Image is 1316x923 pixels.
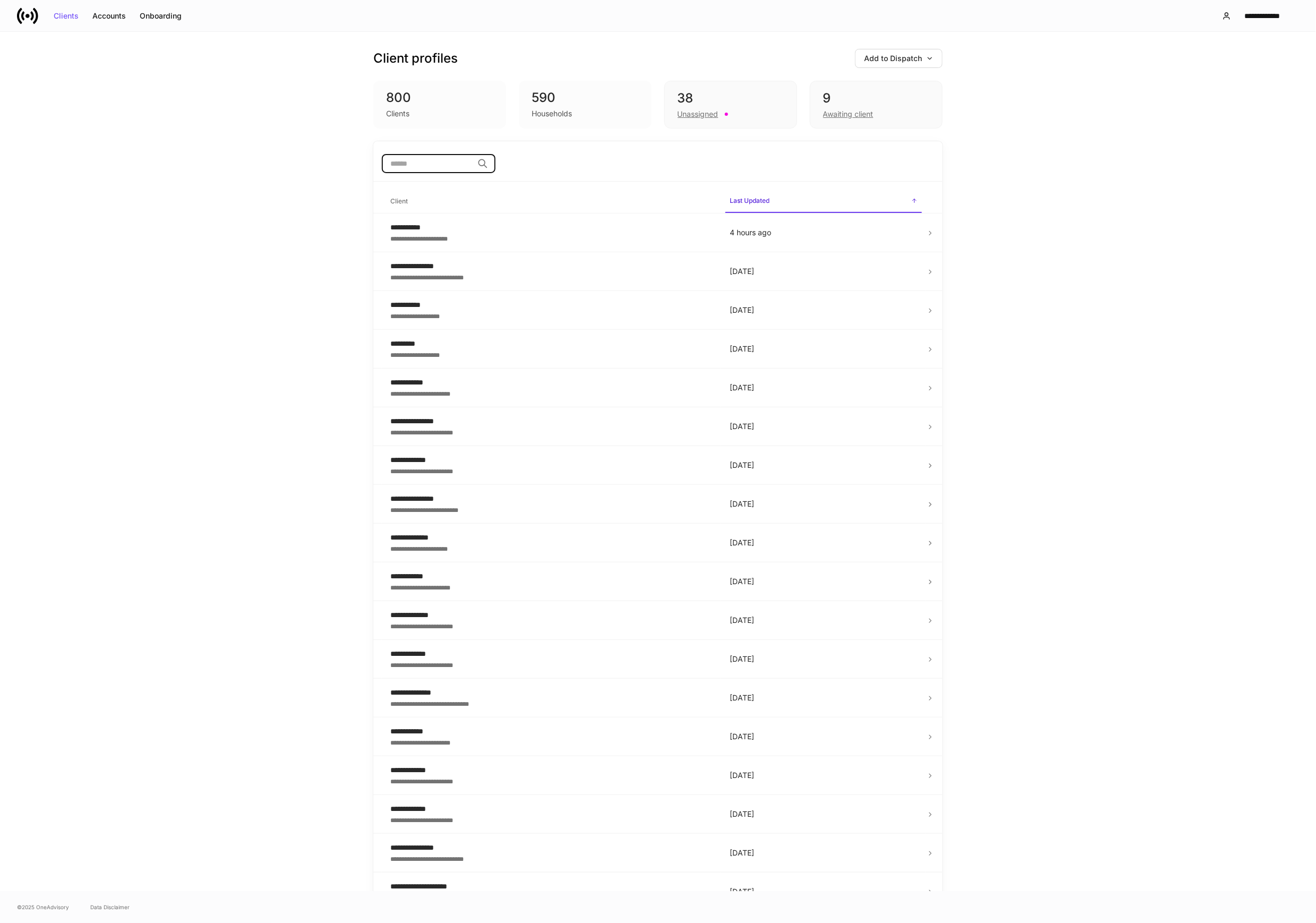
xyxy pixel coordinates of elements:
button: Add to Dispatch [855,49,943,68]
p: [DATE] [730,693,918,703]
button: Clients [47,7,86,24]
div: 800 [386,89,493,106]
span: © 2025 OneAdvisory [17,903,69,911]
p: [DATE] [730,537,918,548]
p: [DATE] [730,266,918,277]
div: 38 [678,90,784,107]
p: [DATE] [730,305,918,315]
button: Onboarding [133,7,189,24]
p: [DATE] [730,421,918,432]
p: 4 hours ago [730,227,918,238]
span: Client [386,191,717,212]
p: [DATE] [730,382,918,393]
div: Onboarding [140,12,182,20]
div: 9Awaiting client [810,81,943,129]
div: Unassigned [678,109,719,119]
div: 590 [532,89,639,106]
p: [DATE] [730,499,918,509]
div: Add to Dispatch [864,55,934,62]
p: [DATE] [730,731,918,742]
div: Awaiting client [823,109,874,119]
h3: Client profiles [373,50,458,67]
h6: Last Updated [730,195,770,206]
p: [DATE] [730,809,918,819]
span: Last Updated [725,190,922,213]
div: 9 [823,90,929,107]
div: 38Unassigned [664,81,797,129]
p: [DATE] [730,615,918,626]
div: Clients [386,108,409,119]
div: Accounts [92,12,126,20]
div: Clients [54,12,79,20]
p: [DATE] [730,770,918,781]
h6: Client [390,196,408,206]
p: [DATE] [730,654,918,664]
p: [DATE] [730,576,918,587]
div: Households [532,108,572,119]
p: [DATE] [730,344,918,354]
a: Data Disclaimer [90,903,130,911]
p: [DATE] [730,848,918,858]
button: Accounts [86,7,133,24]
p: [DATE] [730,460,918,471]
p: [DATE] [730,886,918,897]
